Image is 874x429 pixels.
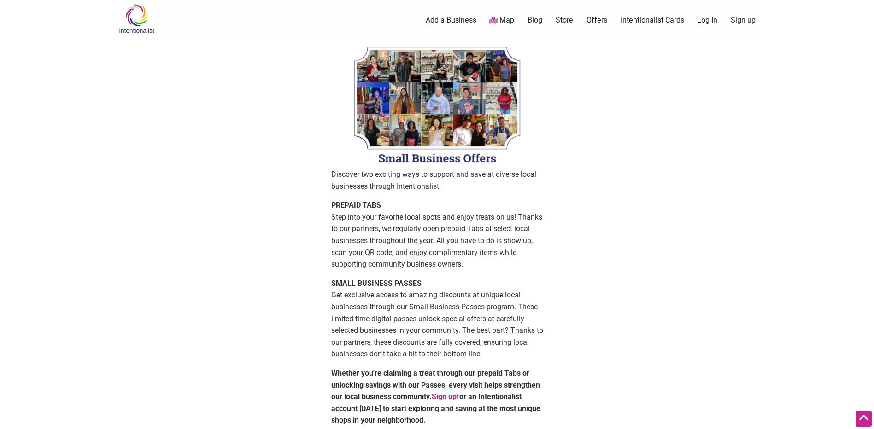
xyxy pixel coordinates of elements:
[115,4,158,34] img: Intentionalist
[856,411,872,427] div: Scroll Back to Top
[587,15,607,25] a: Offers
[731,15,756,25] a: Sign up
[432,392,457,401] a: Sign up
[528,15,542,25] a: Blog
[426,15,476,25] a: Add a Business
[331,279,422,288] strong: SMALL BUSINESS PASSES
[697,15,717,25] a: Log In
[556,15,573,25] a: Store
[331,41,543,168] img: Welcome to Intentionalist Passes
[331,201,381,209] strong: PREPAID TABS
[489,15,514,26] a: Map
[331,369,540,424] strong: Whether you're claiming a treat through our prepaid Tabs or unlocking savings with our Passes, ev...
[621,15,684,25] a: Intentionalist Cards
[331,168,543,192] p: Discover two exciting ways to support and save at diverse local businesses through Intentionalist:
[331,278,543,360] p: Get exclusive access to amazing discounts at unique local businesses through our Small Business P...
[331,199,543,270] p: Step into your favorite local spots and enjoy treats on us! Thanks to our partners, we regularly ...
